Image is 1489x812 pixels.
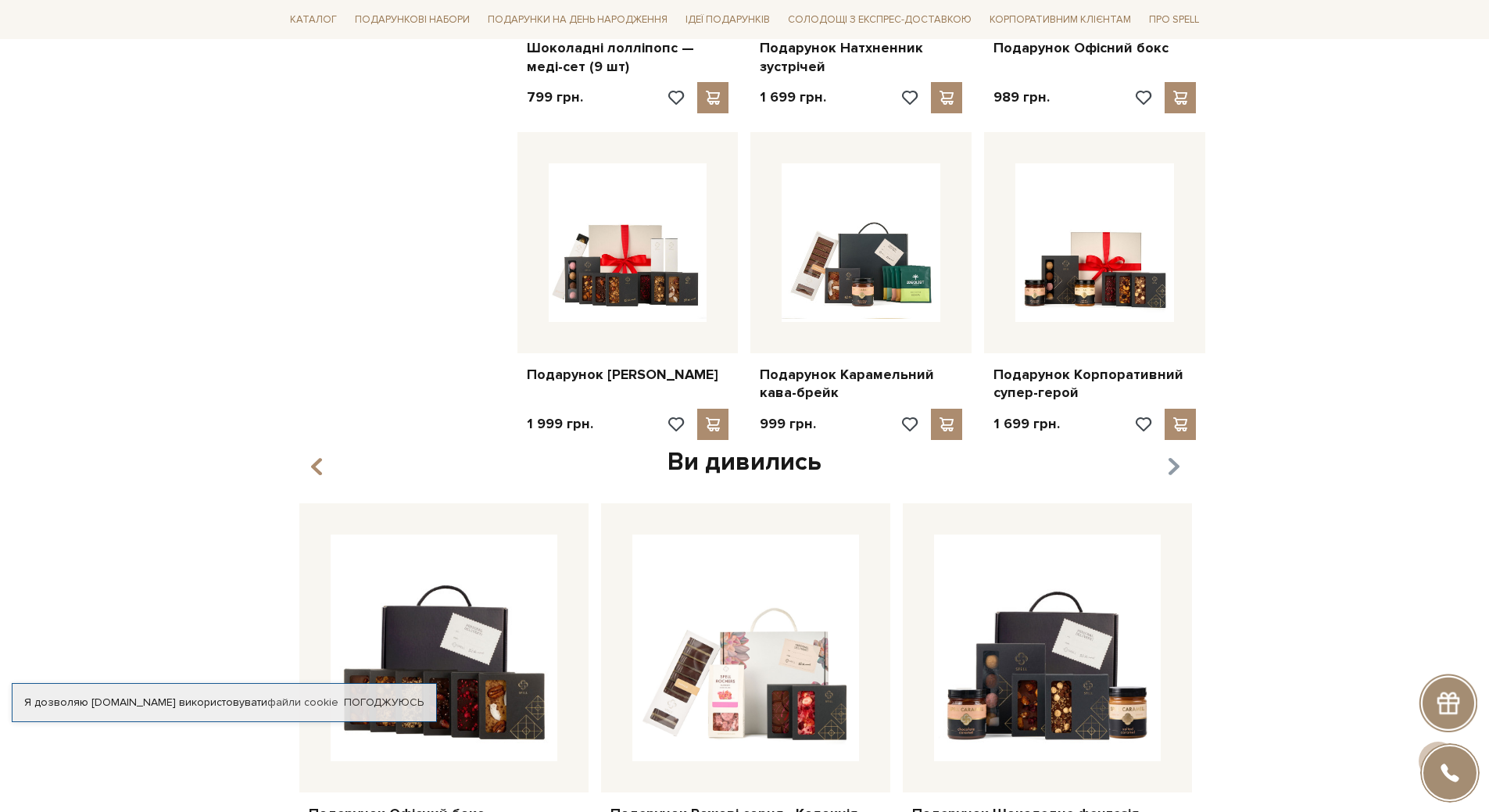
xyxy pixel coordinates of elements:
div: Я дозволяю [DOMAIN_NAME] використовувати [13,696,436,710]
p: 989 грн. [993,88,1050,106]
a: Подарунок Офісний бокс [993,39,1196,57]
a: Корпоративним клієнтам [983,6,1137,33]
a: Солодощі з експрес-доставкою [782,6,978,33]
a: Шоколадні лолліпопс — меді-сет (9 шт) [527,39,729,76]
p: 999 грн. [760,415,816,433]
span: Каталог [284,8,343,32]
a: Подарунок Корпоративний супер-герой [993,366,1196,402]
p: 1 999 грн. [527,415,593,433]
a: Подарунок Карамельний кава-брейк [760,366,962,402]
div: Ви дивились [293,446,1197,479]
a: файли cookie [267,696,338,709]
p: 1 699 грн. [760,88,826,106]
a: Подарунок [PERSON_NAME] [527,366,729,384]
p: 799 грн. [527,88,583,106]
a: Погоджуюсь [344,696,424,710]
a: Подарунок Натхненник зустрічей [760,39,962,76]
span: Подарункові набори [349,8,476,32]
p: 1 699 грн. [993,415,1060,433]
span: Ідеї подарунків [679,8,776,32]
span: Про Spell [1143,8,1205,32]
span: Подарунки на День народження [481,8,674,32]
